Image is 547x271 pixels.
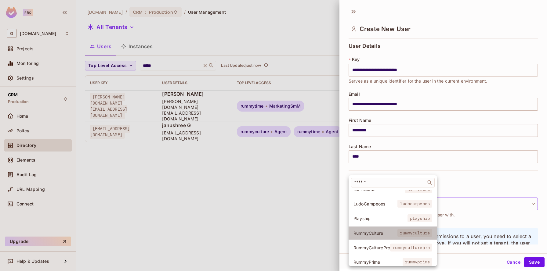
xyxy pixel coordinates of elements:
span: Playship [353,216,408,221]
span: rummyprime [403,258,432,266]
span: RummyCulturePro [353,245,390,251]
span: RummyPrime [353,259,403,265]
span: LudoCampeoes [353,201,397,207]
span: RummyCulture [353,230,397,236]
span: rummyculture [397,229,432,237]
span: rummyculturepro [390,244,432,251]
span: playship [408,214,432,222]
span: ludocampeoes [397,200,432,208]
